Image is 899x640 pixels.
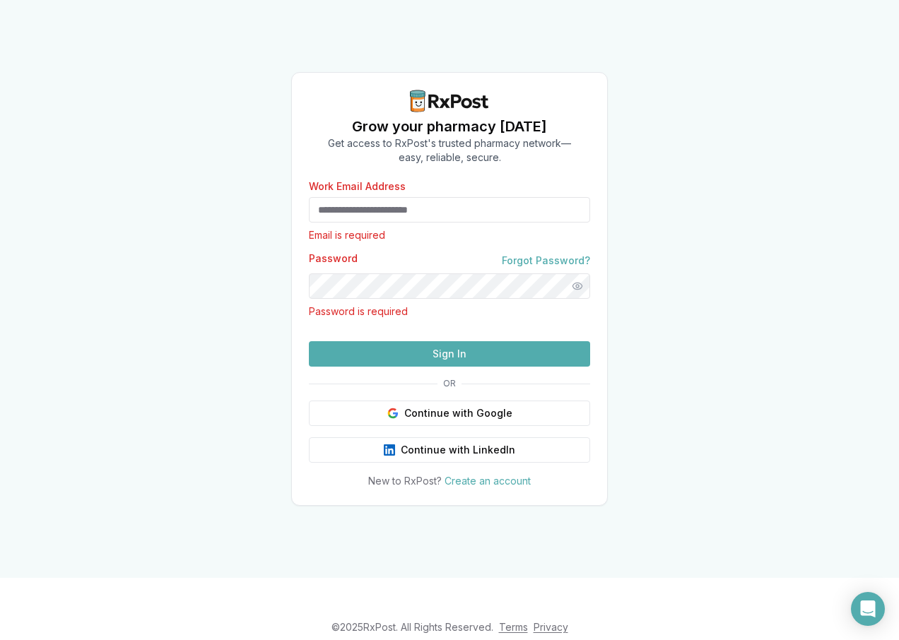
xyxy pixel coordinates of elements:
[309,401,590,426] button: Continue with Google
[404,90,495,112] img: RxPost Logo
[309,254,358,268] label: Password
[328,117,571,136] h1: Grow your pharmacy [DATE]
[309,437,590,463] button: Continue with LinkedIn
[309,182,590,191] label: Work Email Address
[387,408,399,419] img: Google
[309,341,590,367] button: Sign In
[384,444,395,456] img: LinkedIn
[368,475,442,487] span: New to RxPost?
[328,136,571,165] p: Get access to RxPost's trusted pharmacy network— easy, reliable, secure.
[499,621,528,633] a: Terms
[309,228,590,242] p: Email is required
[565,273,590,299] button: Show password
[502,254,590,268] a: Forgot Password?
[445,475,531,487] a: Create an account
[534,621,568,633] a: Privacy
[851,592,885,626] div: Open Intercom Messenger
[437,378,462,389] span: OR
[309,304,590,319] p: Password is required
